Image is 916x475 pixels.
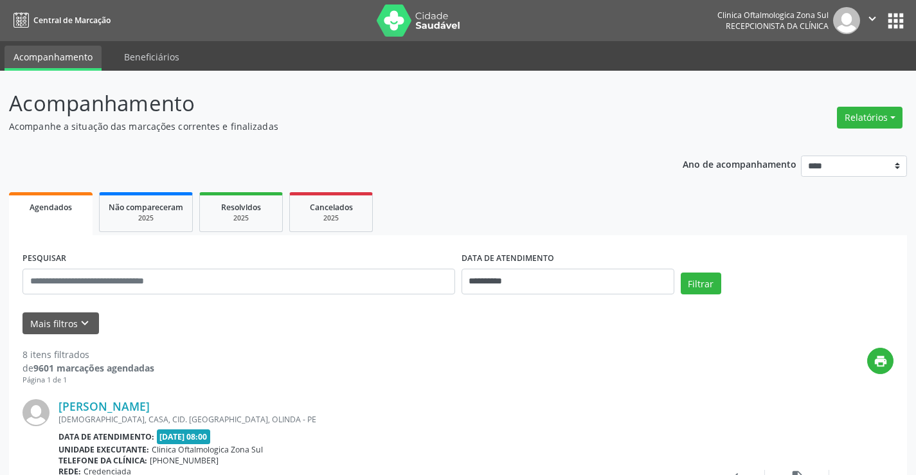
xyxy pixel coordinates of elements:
[310,202,353,213] span: Cancelados
[726,21,829,31] span: Recepcionista da clínica
[22,375,154,386] div: Página 1 de 1
[78,316,92,330] i: keyboard_arrow_down
[58,399,150,413] a: [PERSON_NAME]
[833,7,860,34] img: img
[58,444,149,455] b: Unidade executante:
[58,414,701,425] div: [DEMOGRAPHIC_DATA], CASA, CID. [GEOGRAPHIC_DATA], OLINDA - PE
[115,46,188,68] a: Beneficiários
[299,213,363,223] div: 2025
[885,10,907,32] button: apps
[865,12,879,26] i: 
[58,455,147,466] b: Telefone da clínica:
[22,399,49,426] img: img
[22,249,66,269] label: PESQUISAR
[462,249,554,269] label: DATA DE ATENDIMENTO
[109,213,183,223] div: 2025
[860,7,885,34] button: 
[22,312,99,335] button: Mais filtroskeyboard_arrow_down
[22,361,154,375] div: de
[30,202,72,213] span: Agendados
[157,429,211,444] span: [DATE] 08:00
[109,202,183,213] span: Não compareceram
[152,444,263,455] span: Clinica Oftalmologica Zona Sul
[717,10,829,21] div: Clinica Oftalmologica Zona Sul
[150,455,219,466] span: [PHONE_NUMBER]
[867,348,894,374] button: print
[683,156,796,172] p: Ano de acompanhamento
[9,87,638,120] p: Acompanhamento
[33,15,111,26] span: Central de Marcação
[33,362,154,374] strong: 9601 marcações agendadas
[837,107,903,129] button: Relatórios
[58,431,154,442] b: Data de atendimento:
[209,213,273,223] div: 2025
[221,202,261,213] span: Resolvidos
[9,120,638,133] p: Acompanhe a situação das marcações correntes e finalizadas
[4,46,102,71] a: Acompanhamento
[22,348,154,361] div: 8 itens filtrados
[9,10,111,31] a: Central de Marcação
[681,273,721,294] button: Filtrar
[874,354,888,368] i: print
